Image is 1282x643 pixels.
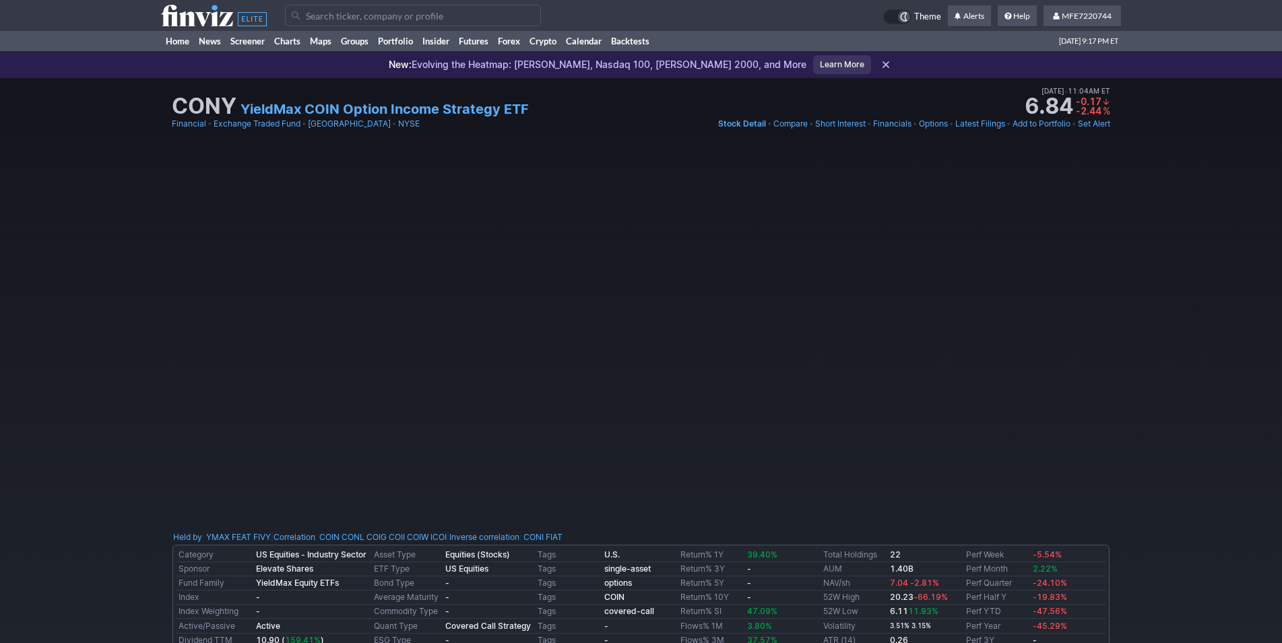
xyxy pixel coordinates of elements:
span: Latest Filings [955,119,1005,129]
td: Average Maturity [371,590,443,605]
td: Return% 5Y [678,576,744,590]
span: -2.81% [910,578,939,588]
span: 39.40% [747,549,777,560]
span: 47.09% [747,606,777,616]
a: Alerts [948,5,991,27]
td: Return% SI [678,605,744,619]
a: CONL [342,531,364,544]
a: Financial [172,117,206,131]
b: - [445,606,449,616]
a: Correlation [274,532,315,542]
span: • [1064,85,1068,97]
a: YieldMax COIN Option Income Strategy ETF [241,100,529,119]
span: • [913,117,918,131]
td: Tags [535,619,602,634]
td: 52W Low [821,605,887,619]
span: • [302,117,307,131]
td: Commodity Type [371,605,443,619]
span: Stock Detail [718,119,766,129]
td: Tags [535,548,602,562]
td: Return% 3Y [678,562,744,576]
a: COIW [407,531,428,544]
span: [DATE] 11:04AM ET [1041,85,1110,97]
b: Elevate Shares [256,564,313,574]
div: | : [447,531,563,544]
h1: CONY [172,96,236,117]
b: Covered Call Strategy [445,621,531,631]
a: ICOI [430,531,447,544]
a: Charts [269,31,305,51]
a: Held by [173,532,202,542]
b: US Equities - Industry Sector [256,549,366,560]
td: Flows% 1M [678,619,744,634]
a: Set Alert [1078,117,1110,131]
span: [DATE] 9:17 PM ET [1059,31,1118,51]
td: Index Weighting [176,605,253,619]
b: 1.40B [890,564,914,574]
span: New: [389,59,412,70]
span: 11.93% [908,606,938,616]
td: Perf Quarter [963,576,1030,590]
a: Options [919,117,948,131]
p: Evolving the Heatmap: [PERSON_NAME], Nasdaq 100, [PERSON_NAME] 2000, and More [389,58,806,71]
a: Add to Portfolio [1013,117,1070,131]
td: Tags [535,562,602,576]
b: 20.23 [890,592,948,602]
td: 52W High [821,590,887,605]
a: Screener [226,31,269,51]
b: - [445,578,449,588]
td: Perf Year [963,619,1030,634]
a: COIG [366,531,387,544]
span: % [1103,105,1110,116]
td: Total Holdings [821,548,887,562]
td: Asset Type [371,548,443,562]
b: - [445,592,449,602]
span: -47.56% [1033,606,1067,616]
a: COII [389,531,405,544]
span: • [1006,117,1011,131]
span: • [949,117,954,131]
td: Category [176,548,253,562]
span: 7.04 [890,578,908,588]
td: Return% 1Y [678,548,744,562]
span: -0.17 [1076,96,1101,107]
td: Tags [535,576,602,590]
span: • [809,117,814,131]
td: Quant Type [371,619,443,634]
td: Fund Family [176,576,253,590]
a: [GEOGRAPHIC_DATA] [308,117,391,131]
a: Short Interest [815,117,866,131]
span: 3.80% [747,621,772,631]
span: -5.54% [1033,549,1062,560]
a: Home [161,31,194,51]
a: U.S. [604,549,620,560]
td: Tags [535,605,602,619]
b: options [604,578,632,588]
a: Insider [418,31,454,51]
td: ETF Type [371,562,443,576]
b: 6.11 [890,606,938,616]
a: Inverse correlation [449,532,519,542]
a: YMAX [206,531,230,544]
td: Perf Month [963,562,1030,576]
div: : [173,531,271,544]
a: covered-call [604,606,654,616]
a: News [194,31,226,51]
b: - [256,592,260,602]
td: Perf Week [963,548,1030,562]
span: -24.10% [1033,578,1067,588]
a: NYSE [398,117,420,131]
td: Tags [535,590,602,605]
b: - [747,564,751,574]
a: single-asset [604,564,651,574]
a: Futures [454,31,493,51]
a: Maps [305,31,336,51]
span: Theme [914,9,941,24]
span: • [392,117,397,131]
input: Search [285,5,541,26]
b: Active [256,621,280,631]
a: Backtests [606,31,654,51]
